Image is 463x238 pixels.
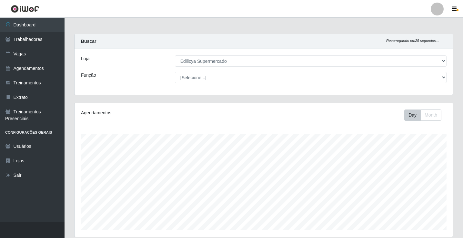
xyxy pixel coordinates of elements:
[404,109,441,121] div: First group
[420,109,441,121] button: Month
[404,109,447,121] div: Toolbar with button groups
[386,39,439,43] i: Recarregando em 29 segundos...
[81,55,89,62] label: Loja
[81,39,96,44] strong: Buscar
[81,72,96,79] label: Função
[11,5,39,13] img: CoreUI Logo
[81,109,228,116] div: Agendamentos
[404,109,421,121] button: Day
